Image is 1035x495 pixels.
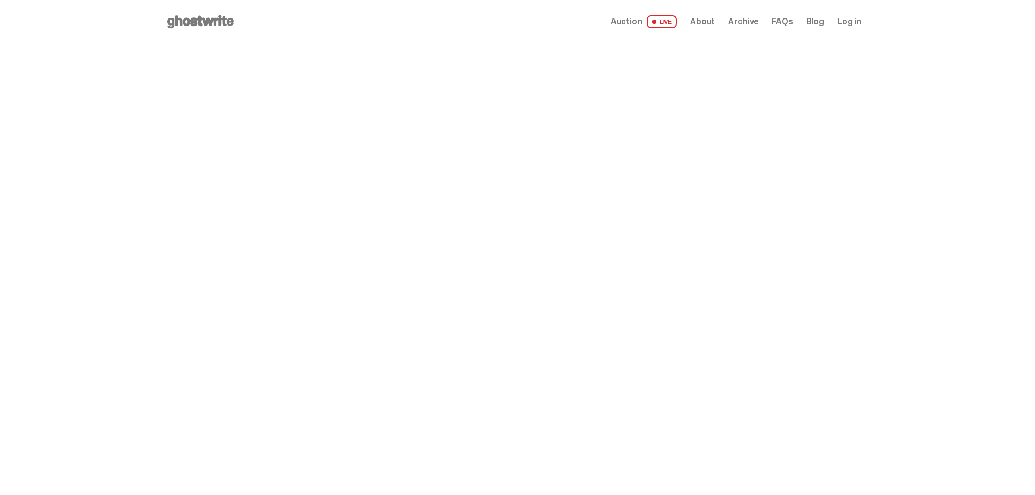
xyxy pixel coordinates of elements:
span: LIVE [647,15,678,28]
a: Archive [728,17,758,26]
a: Auction LIVE [611,15,677,28]
span: Auction [611,17,642,26]
a: Log in [837,17,861,26]
a: FAQs [771,17,793,26]
a: Blog [806,17,824,26]
a: About [690,17,715,26]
